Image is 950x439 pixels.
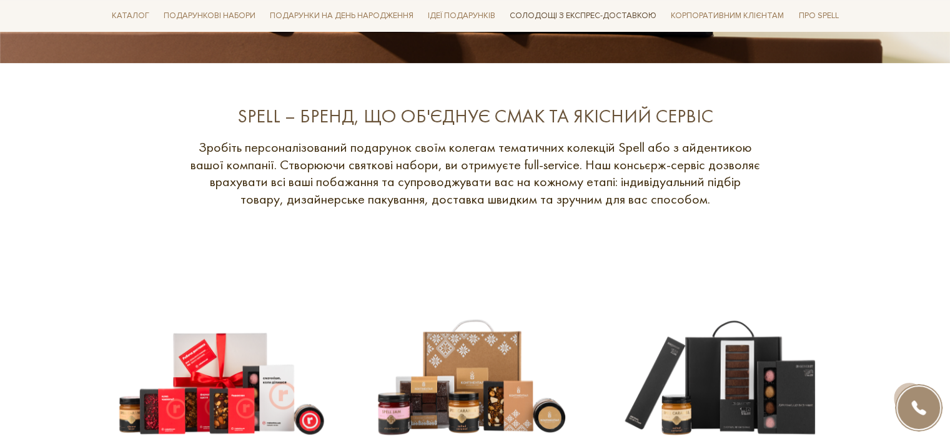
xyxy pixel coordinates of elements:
[159,6,260,26] span: Подарункові набори
[423,6,500,26] span: Ідеї подарунків
[188,104,763,129] div: SPELL – БРЕНД, ЩО ОБ'ЄДНУЄ СМАК ТА ЯКІСНИЙ СЕРВІС
[188,139,763,207] p: Зробіть персоналізований подарунок своїм колегам тематичних колекцій Spell або з айдентикою вашої...
[265,6,418,26] span: Подарунки на День народження
[107,6,154,26] span: Каталог
[666,5,789,26] a: Корпоративним клієнтам
[505,5,661,26] a: Солодощі з експрес-доставкою
[793,6,843,26] span: Про Spell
